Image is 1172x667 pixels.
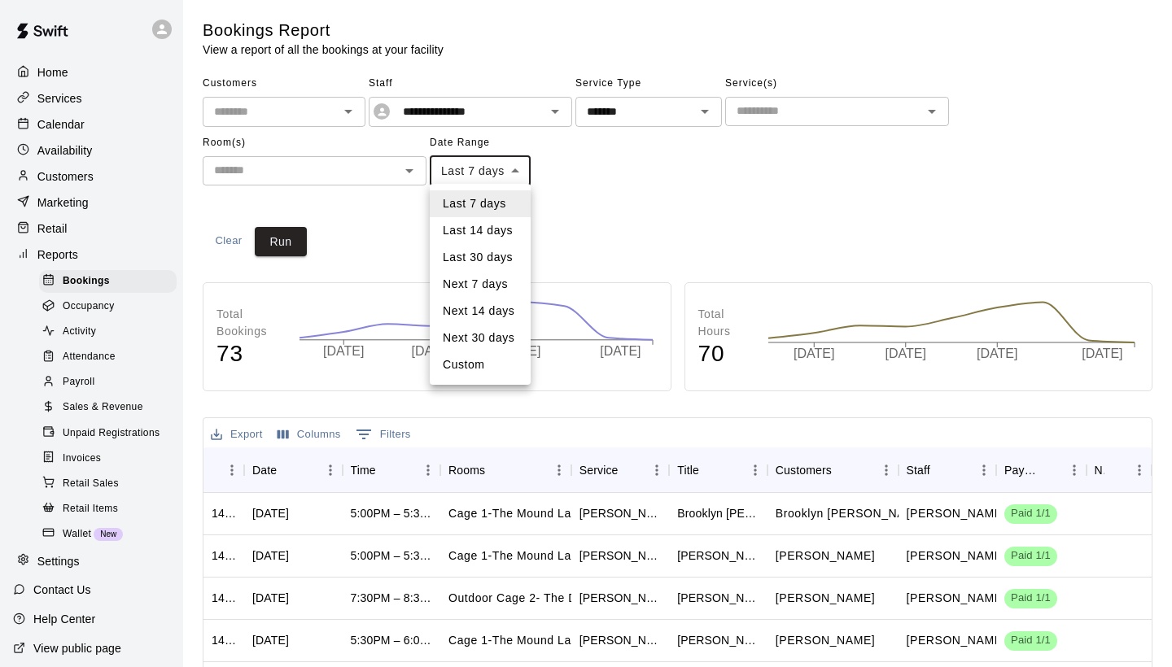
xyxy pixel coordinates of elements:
li: Next 7 days [430,271,531,298]
li: Next 14 days [430,298,531,325]
li: Last 30 days [430,244,531,271]
li: Custom [430,351,531,378]
li: Last 14 days [430,217,531,244]
li: Last 7 days [430,190,531,217]
li: Next 30 days [430,325,531,351]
